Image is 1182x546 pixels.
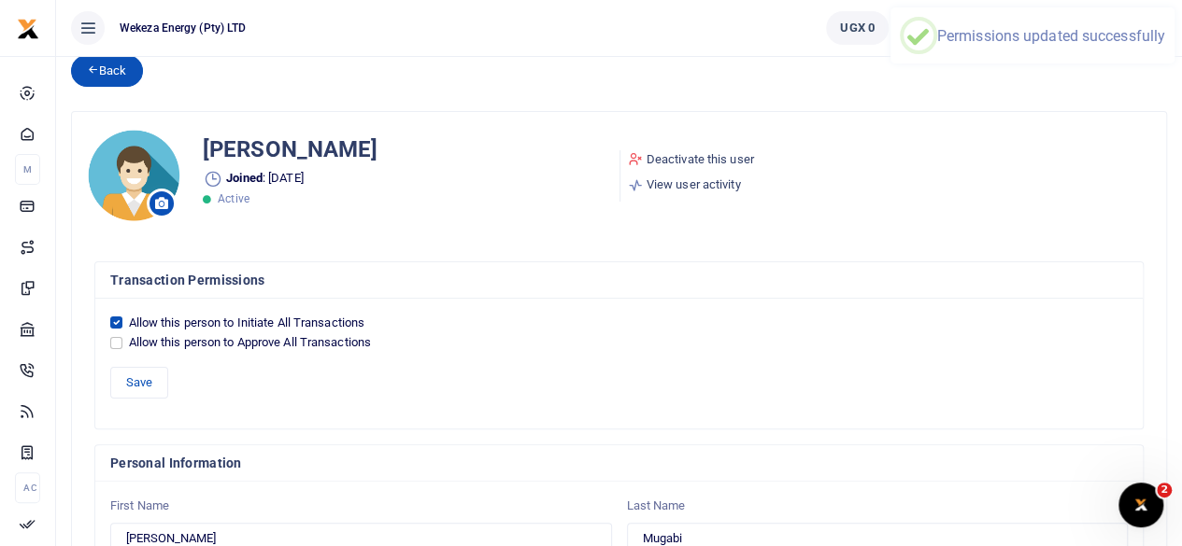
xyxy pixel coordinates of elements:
a: UGX 0 [826,11,889,45]
div: Permissions updated successfully [937,27,1165,45]
span: UGX 0 [840,19,875,37]
li: Wallet ballance [819,11,896,45]
a: Back [71,55,143,87]
span: Wekeza Energy (Pty) LTD [112,20,253,36]
li: Ac [15,472,40,503]
h4: Personal Information [110,453,1128,473]
label: Allow this person to Approve All Transactions [129,333,372,352]
h4: Transaction Permissions [110,270,1128,290]
img: logo-small [17,18,39,40]
iframe: Intercom live chat [1118,483,1163,527]
li: M [15,154,40,185]
a: Deactivate this user [628,150,754,169]
b: Joined [226,172,263,186]
a: View user activity [628,175,754,194]
a: logo-small logo-large logo-large [17,21,39,35]
span: 2 [1157,483,1172,497]
div: : [DATE] [203,127,377,224]
span: Active [218,192,249,205]
h5: [PERSON_NAME] [203,136,377,163]
label: First Name [110,497,169,515]
button: Save [110,367,168,399]
label: Last Name [627,497,686,515]
label: Allow this person to Initiate All Transactions [129,314,365,332]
